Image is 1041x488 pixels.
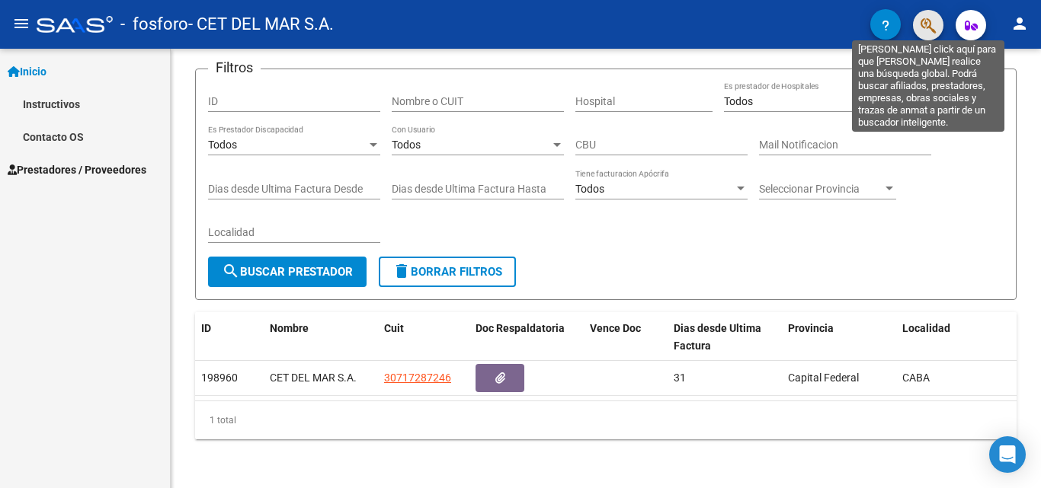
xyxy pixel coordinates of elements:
span: 30717287246 [384,372,451,384]
mat-icon: person [1011,14,1029,33]
div: 1 total [195,401,1017,439]
span: 198960 [201,372,238,384]
span: Provincia [788,322,834,334]
span: Inicio [8,63,46,80]
span: Todos [208,139,237,151]
datatable-header-cell: Provincia [782,312,896,362]
span: Buscar Prestador [222,265,353,279]
span: - CET DEL MAR S.A. [188,8,334,41]
span: Localidad [902,322,950,334]
mat-icon: menu [12,14,30,33]
span: Prestadores / Proveedores [8,161,146,178]
datatable-header-cell: ID [195,312,264,362]
span: Borrar Filtros [392,265,502,279]
span: Cuit [384,322,404,334]
h3: Filtros [208,57,261,78]
span: Todos [724,95,753,107]
div: Open Intercom Messenger [989,436,1026,473]
span: ID [201,322,211,334]
datatable-header-cell: Vence Doc [584,312,668,362]
mat-icon: search [222,262,240,280]
datatable-header-cell: Dias desde Ultima Factura [668,312,782,362]
span: Todos [575,183,604,195]
datatable-header-cell: Localidad [896,312,1011,362]
span: Seleccionar Provincia [759,183,882,196]
mat-icon: delete [392,262,411,280]
span: Doc Respaldatoria [476,322,565,334]
span: Vence Doc [590,322,641,334]
button: Buscar Prestador [208,257,367,287]
span: 31 [674,372,686,384]
button: Borrar Filtros [379,257,516,287]
div: CET DEL MAR S.A. [270,369,372,387]
datatable-header-cell: Doc Respaldatoria [469,312,584,362]
span: Capital Federal [788,372,859,384]
span: Todos [392,139,421,151]
datatable-header-cell: Cuit [378,312,469,362]
span: Dias desde Ultima Factura [674,322,761,352]
span: Nombre [270,322,309,334]
span: CABA [902,372,930,384]
datatable-header-cell: Nombre [264,312,378,362]
span: - fosforo [120,8,188,41]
